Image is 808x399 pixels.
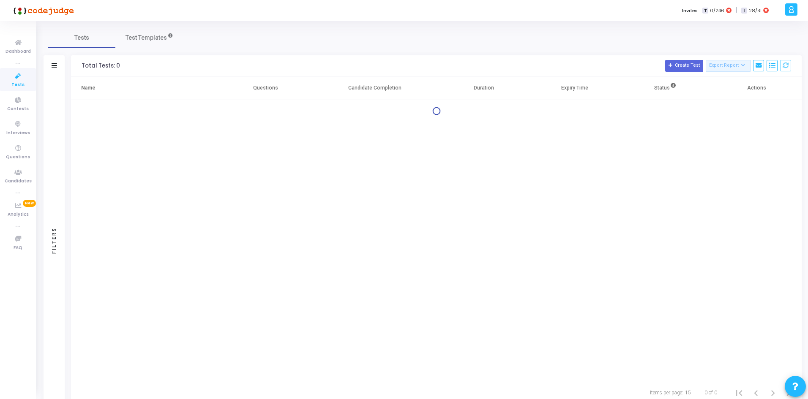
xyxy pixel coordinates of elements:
[620,76,711,100] th: Status
[438,76,529,100] th: Duration
[11,2,74,19] img: logo
[311,76,438,100] th: Candidate Completion
[6,130,30,137] span: Interviews
[7,106,29,113] span: Contests
[126,33,167,42] span: Test Templates
[529,76,620,100] th: Expiry Time
[665,60,703,72] button: Create Test
[220,76,311,100] th: Questions
[749,7,762,14] span: 28/31
[14,244,22,252] span: FAQ
[682,7,699,14] label: Invites:
[710,7,724,14] span: 0/246
[736,6,737,15] span: |
[704,389,717,396] div: 0 of 0
[23,200,36,207] span: New
[650,389,683,396] div: Items per page:
[71,76,220,100] th: Name
[685,389,691,396] div: 15
[706,60,751,72] button: Export Report
[74,33,89,42] span: Tests
[5,48,31,55] span: Dashboard
[5,178,32,185] span: Candidates
[8,211,29,218] span: Analytics
[50,194,58,287] div: Filters
[741,8,747,14] span: I
[711,76,802,100] th: Actions
[82,62,120,69] div: Total Tests: 0
[702,8,708,14] span: T
[6,154,30,161] span: Questions
[11,81,25,89] span: Tests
